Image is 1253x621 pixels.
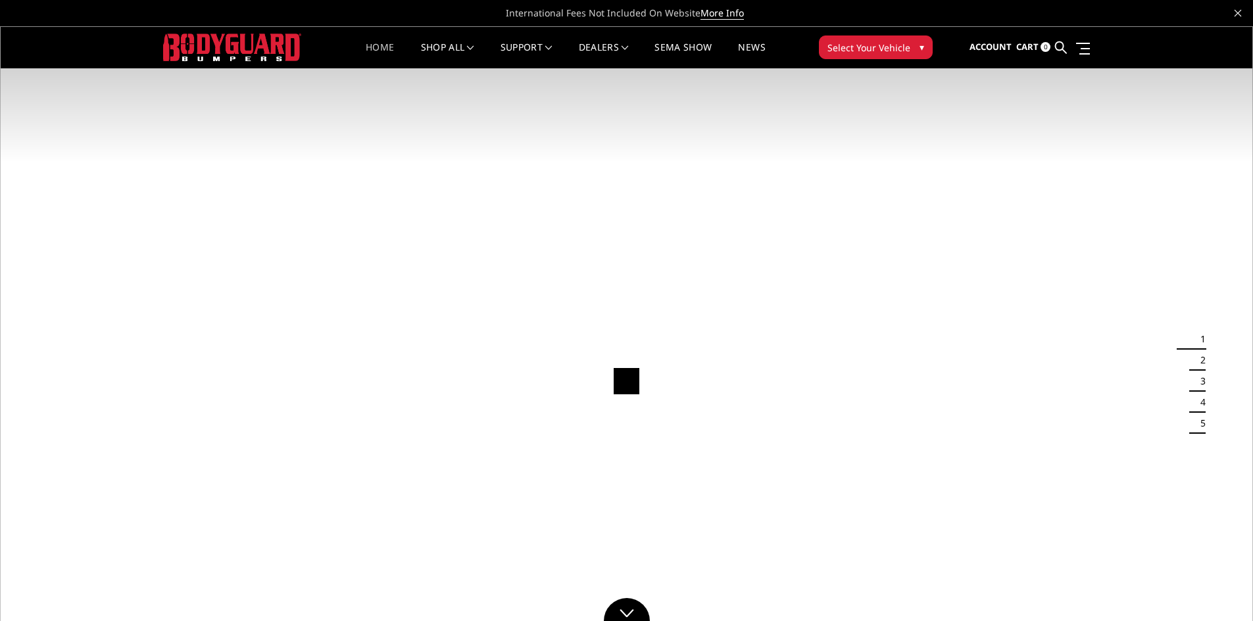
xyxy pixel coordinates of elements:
img: BODYGUARD BUMPERS [163,34,301,60]
a: SEMA Show [654,43,712,68]
span: ▾ [920,40,924,54]
button: 2 of 5 [1192,350,1206,371]
a: shop all [421,43,474,68]
span: Cart [1016,41,1039,53]
button: Select Your Vehicle [819,35,933,59]
a: Support [501,43,553,68]
button: 3 of 5 [1192,371,1206,392]
span: 0 [1041,42,1050,52]
button: 4 of 5 [1192,392,1206,413]
a: Dealers [579,43,629,68]
span: Select Your Vehicle [827,41,910,55]
a: Home [366,43,394,68]
a: More Info [700,7,744,20]
button: 5 of 5 [1192,413,1206,434]
a: Click to Down [604,598,650,621]
span: Account [970,41,1012,53]
button: 1 of 5 [1192,329,1206,350]
a: Account [970,30,1012,65]
a: Cart 0 [1016,30,1050,65]
a: News [738,43,765,68]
